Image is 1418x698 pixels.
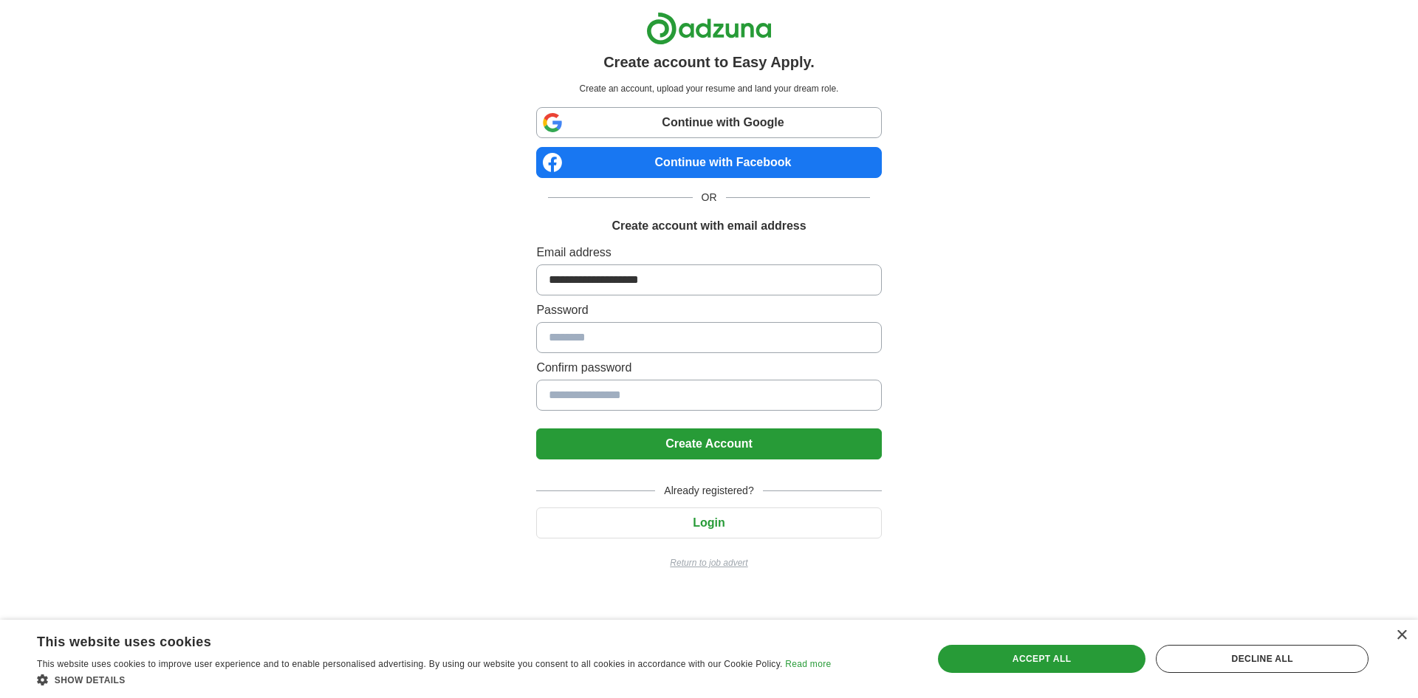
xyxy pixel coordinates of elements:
[536,244,881,261] label: Email address
[37,659,783,669] span: This website uses cookies to improve user experience and to enable personalised advertising. By u...
[37,672,831,687] div: Show details
[536,556,881,569] a: Return to job advert
[938,645,1146,673] div: Accept all
[536,107,881,138] a: Continue with Google
[536,359,881,377] label: Confirm password
[37,629,794,651] div: This website uses cookies
[536,507,881,538] button: Login
[539,82,878,95] p: Create an account, upload your resume and land your dream role.
[1396,630,1407,641] div: Close
[536,147,881,178] a: Continue with Facebook
[693,190,726,205] span: OR
[536,301,881,319] label: Password
[55,675,126,685] span: Show details
[1156,645,1369,673] div: Decline all
[536,428,881,459] button: Create Account
[655,483,762,499] span: Already registered?
[612,217,806,235] h1: Create account with email address
[646,12,772,45] img: Adzuna logo
[536,516,881,529] a: Login
[603,51,815,73] h1: Create account to Easy Apply.
[785,659,831,669] a: Read more, opens a new window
